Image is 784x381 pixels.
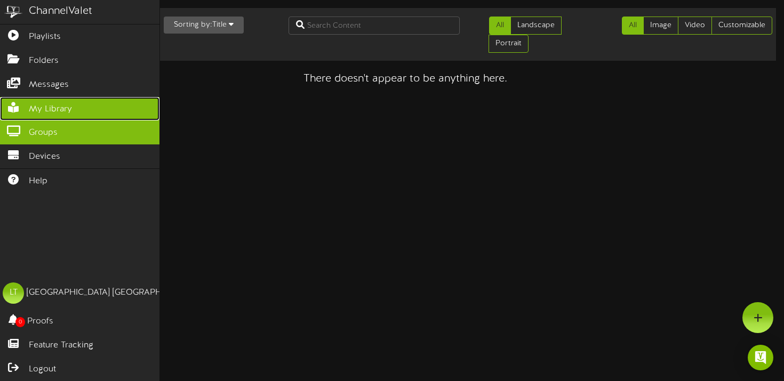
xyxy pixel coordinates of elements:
[27,63,784,87] div: There doesn't appear to be anything here.
[489,35,529,53] a: Portrait
[289,17,460,35] input: Search Content
[678,17,712,35] a: Video
[164,17,244,34] button: Sorting by:Title
[622,17,644,35] a: All
[15,317,25,327] span: 0
[3,282,24,304] div: LT
[29,4,92,19] div: ChannelValet
[29,363,56,376] span: Logout
[29,79,69,91] span: Messages
[29,127,58,139] span: Groups
[29,339,93,352] span: Feature Tracking
[29,55,59,67] span: Folders
[748,345,773,370] div: Open Intercom Messenger
[29,175,47,188] span: Help
[711,17,772,35] a: Customizable
[29,103,72,116] span: My Library
[510,17,562,35] a: Landscape
[27,315,53,328] span: Proofs
[29,31,61,43] span: Playlists
[29,151,60,163] span: Devices
[27,287,196,299] div: [GEOGRAPHIC_DATA] [GEOGRAPHIC_DATA]
[489,17,511,35] a: All
[643,17,678,35] a: Image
